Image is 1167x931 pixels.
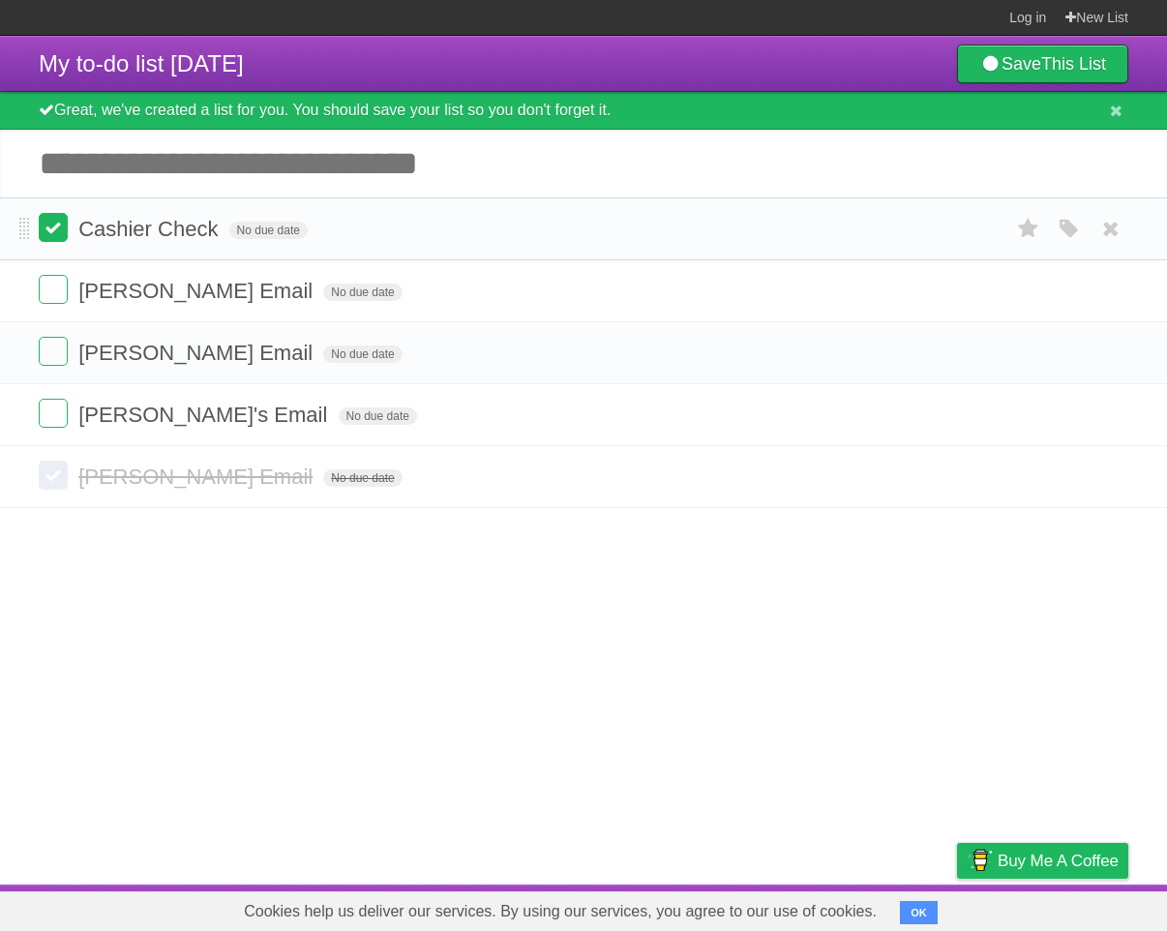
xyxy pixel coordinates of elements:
a: About [700,889,740,926]
span: Buy me a coffee [998,844,1119,878]
span: [PERSON_NAME] Email [78,341,317,365]
a: SaveThis List [957,45,1128,83]
span: My to-do list [DATE] [39,50,244,76]
span: Cashier Check [78,217,223,241]
b: This List [1041,54,1106,74]
button: OK [900,901,938,924]
label: Done [39,213,68,242]
span: [PERSON_NAME] Email [78,279,317,303]
span: No due date [323,469,402,487]
a: Privacy [932,889,982,926]
label: Done [39,275,68,304]
a: Terms [866,889,909,926]
label: Star task [1010,213,1047,245]
label: Done [39,337,68,366]
label: Done [39,399,68,428]
span: Cookies help us deliver our services. By using our services, you agree to our use of cookies. [224,892,896,931]
a: Developers [763,889,842,926]
span: [PERSON_NAME] Email [78,465,317,489]
span: No due date [229,222,308,239]
span: No due date [323,284,402,301]
span: No due date [339,407,417,425]
a: Suggest a feature [1006,889,1128,926]
img: Buy me a coffee [967,844,993,877]
a: Buy me a coffee [957,843,1128,879]
span: [PERSON_NAME]'s Email [78,403,332,427]
span: No due date [323,345,402,363]
label: Done [39,461,68,490]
